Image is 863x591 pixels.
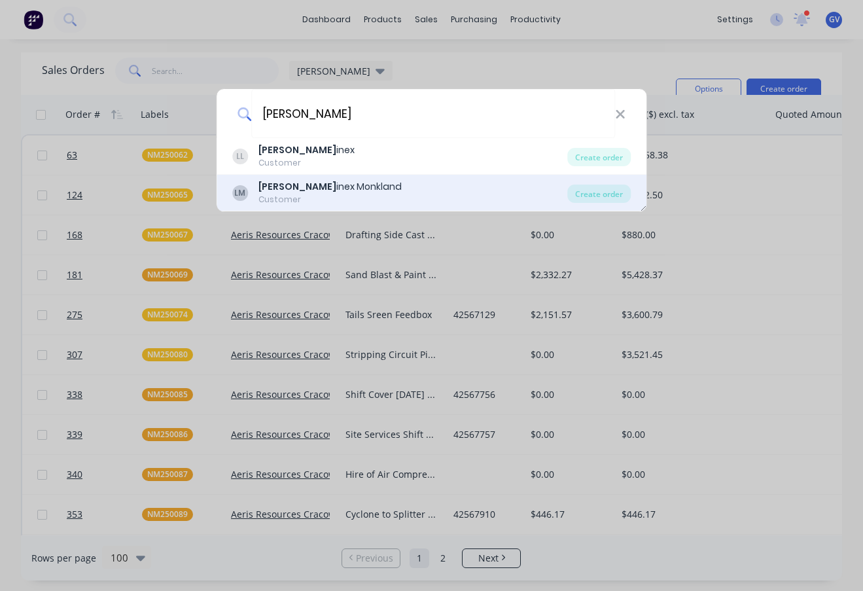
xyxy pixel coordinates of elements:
[232,185,248,201] div: LM
[567,148,631,166] div: Create order
[251,89,615,138] input: Enter a customer name to create a new order...
[567,185,631,203] div: Create order
[258,180,402,194] div: inex Monkland
[258,143,355,157] div: inex
[258,157,355,169] div: Customer
[258,194,402,206] div: Customer
[258,180,336,193] b: [PERSON_NAME]
[232,149,248,164] div: LL
[258,143,336,156] b: [PERSON_NAME]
